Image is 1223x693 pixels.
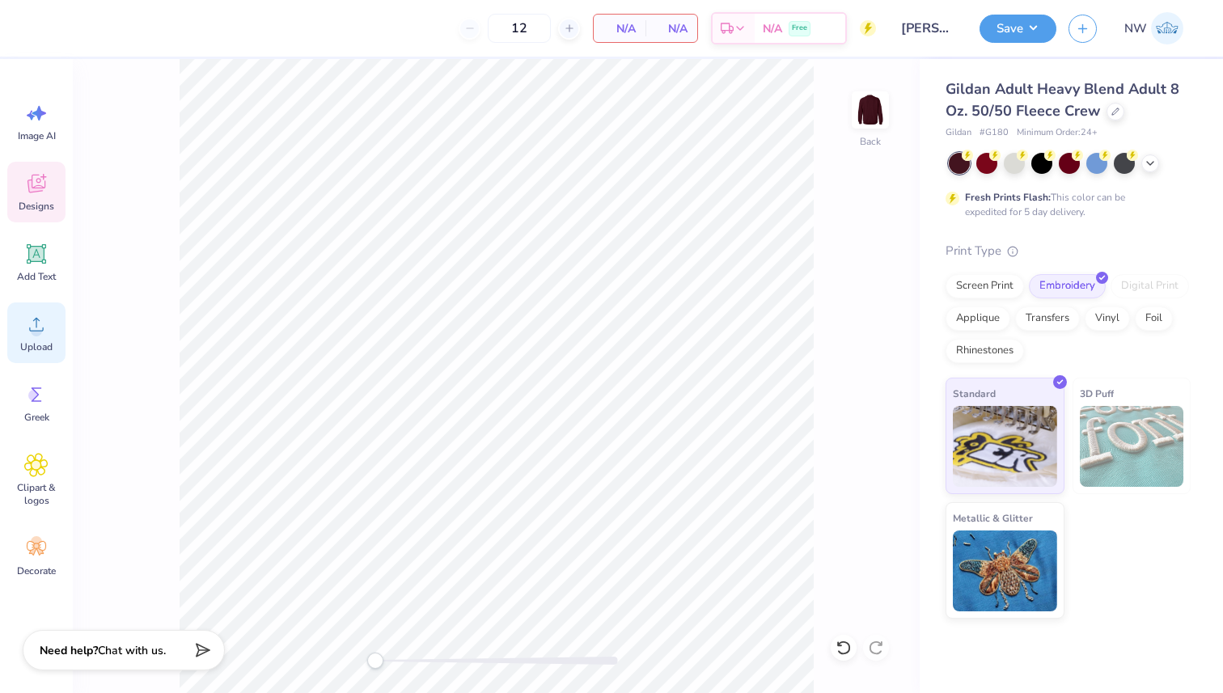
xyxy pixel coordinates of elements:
span: Minimum Order: 24 + [1017,126,1098,140]
span: N/A [763,20,782,37]
div: Embroidery [1029,274,1106,298]
span: Image AI [18,129,56,142]
span: Designs [19,200,54,213]
img: Natalie Wang [1151,12,1183,44]
div: Foil [1135,306,1173,331]
span: 3D Puff [1080,385,1114,402]
div: This color can be expedited for 5 day delivery. [965,190,1164,219]
span: Standard [953,385,996,402]
img: Back [854,94,887,126]
span: Gildan Adult Heavy Blend Adult 8 Oz. 50/50 Fleece Crew [946,79,1179,120]
img: Metallic & Glitter [953,530,1057,611]
button: Save [980,15,1056,43]
span: Clipart & logos [10,481,63,507]
span: Free [792,23,807,34]
div: Vinyl [1085,306,1130,331]
span: Add Text [17,270,56,283]
div: Applique [946,306,1010,331]
input: – – [488,14,551,43]
div: Rhinestones [946,339,1024,363]
div: Accessibility label [367,653,383,669]
div: Digital Print [1111,274,1189,298]
span: Decorate [17,564,56,577]
span: NW [1124,19,1147,38]
span: Gildan [946,126,971,140]
img: Standard [953,406,1057,487]
strong: Need help? [40,643,98,658]
span: Metallic & Glitter [953,509,1033,526]
img: 3D Puff [1080,406,1184,487]
div: Back [860,134,881,149]
span: N/A [655,20,688,37]
a: NW [1117,12,1191,44]
strong: Fresh Prints Flash: [965,191,1051,204]
span: Greek [24,411,49,424]
span: # G180 [980,126,1009,140]
span: Chat with us. [98,643,166,658]
div: Print Type [946,242,1191,260]
span: N/A [603,20,636,37]
span: Upload [20,340,53,353]
div: Transfers [1015,306,1080,331]
div: Screen Print [946,274,1024,298]
input: Untitled Design [888,12,967,44]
